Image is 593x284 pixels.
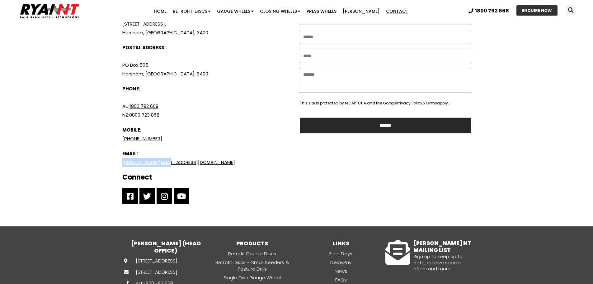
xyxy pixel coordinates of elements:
b: EMAIL: [122,150,138,157]
a: Retrofit Double Discs [208,250,297,257]
a: Terms [425,100,437,106]
p: This site is protected by reCAPTCHA and the Google & apply. [300,99,471,108]
a: Home [151,5,170,17]
span: ENQUIRE NOW [522,8,552,12]
a: FAQs [297,276,385,283]
a: Field Days [297,250,385,257]
a: 0800 723 868 [129,112,159,118]
b: POSTAL ADDRESS: [122,44,166,51]
a: [PERSON_NAME] NT MAILING LIST [413,239,471,254]
a: [STREET_ADDRESS] [124,269,171,275]
a: [PERSON_NAME] [340,5,383,17]
a: 1800 792 668 [468,8,509,13]
span: 1800 792 668 [475,8,509,13]
a: ENQUIRE NOW [516,5,558,16]
h3: LINKS [297,240,385,247]
span: NZ: [122,112,129,118]
a: Single Disc Gauge Wheel [208,274,297,281]
a: [PERSON_NAME][EMAIL_ADDRESS][DOMAIN_NAME] [122,159,235,166]
a: 1800 792 668 [129,103,158,109]
img: Ryan NT logo [19,2,81,21]
a: [PHONE_NUMBER] [122,135,162,142]
span: Sign up to keep up to date, receive special offers and more! [413,253,463,272]
p: PO Box 505, Horsham, [GEOGRAPHIC_DATA], 3400 [122,61,294,78]
a: Retrofit Discs [170,5,214,17]
h3: PRODUCTS [208,240,297,247]
span: [STREET_ADDRESS] [134,269,177,275]
a: [STREET_ADDRESS] [124,258,171,264]
a: DelayPay [297,259,385,266]
a: Press Wheels [304,5,340,17]
a: Closing Wheels [257,5,304,17]
h3: [PERSON_NAME] (HEAD OFFICE) [124,240,208,254]
nav: Menu [115,5,447,17]
b: PHONE: [122,85,140,92]
span: [STREET_ADDRESS] [134,258,177,264]
a: Gauge Wheels [214,5,257,17]
h2: Connect [122,173,294,182]
b: MOBILE: [122,127,141,133]
div: Search [566,5,576,15]
a: Contact [383,5,412,17]
span: AU: [122,103,129,109]
a: Retrofit Discs – Small Seeders & Pasture Drills [208,259,297,272]
a: RYAN NT MAILING LIST [385,240,410,265]
a: Privacy Policy [397,100,422,106]
a: News [297,267,385,275]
